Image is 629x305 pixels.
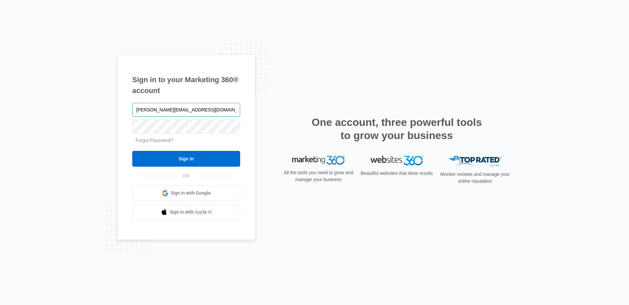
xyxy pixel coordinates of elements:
input: Sign In [132,151,240,167]
p: Monitor reviews and manage your online reputation [438,171,512,185]
h1: Sign in to your Marketing 360® account [132,74,240,96]
span: Sign in with Apple Id [170,209,212,216]
img: Websites 360 [370,156,423,165]
span: OR [178,173,194,179]
a: Forgot Password? [136,138,173,143]
img: Marketing 360 [292,156,345,165]
h2: One account, three powerful tools to grow your business [310,116,484,142]
img: Top Rated Local [449,156,501,167]
a: Sign in with Apple Id [132,204,240,220]
p: All the tools you need to grow and manage your business [282,169,355,183]
p: Beautiful websites that drive results [360,170,434,177]
span: Sign in with Google [171,190,211,197]
input: Email [132,103,240,117]
a: Sign in with Google [132,185,240,201]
